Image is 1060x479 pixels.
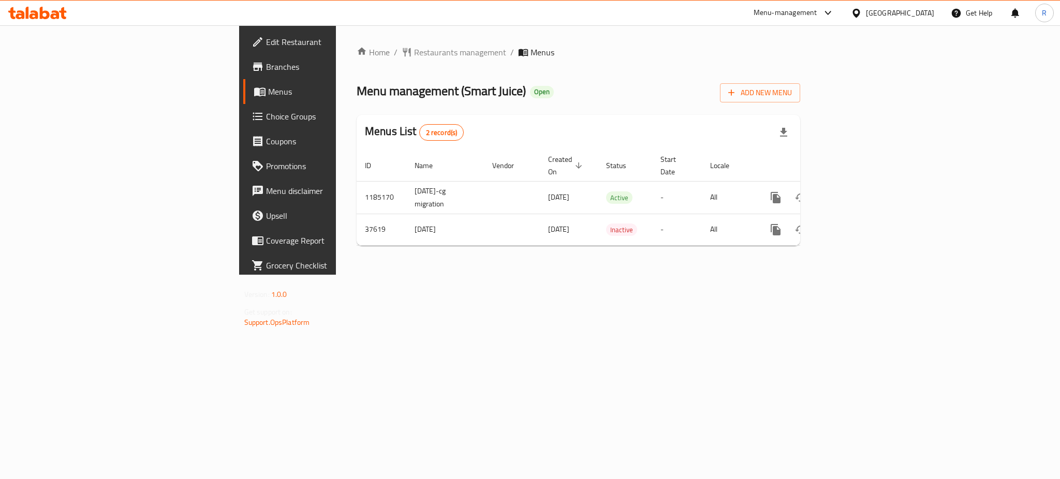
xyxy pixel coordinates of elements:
a: Grocery Checklist [243,253,416,278]
span: 1.0.0 [271,288,287,301]
button: Change Status [788,185,813,210]
div: Export file [771,120,796,145]
span: ID [365,159,385,172]
span: Branches [266,61,408,73]
span: Locale [710,159,743,172]
span: Status [606,159,640,172]
button: Add New Menu [720,83,800,102]
table: enhanced table [357,150,871,246]
span: Grocery Checklist [266,259,408,272]
div: Open [530,86,554,98]
span: Version: [244,288,270,301]
span: R [1042,7,1047,19]
a: Branches [243,54,416,79]
li: / [510,46,514,58]
div: [GEOGRAPHIC_DATA] [866,7,934,19]
a: Restaurants management [402,46,506,58]
td: All [702,181,755,214]
td: [DATE] [406,214,484,245]
a: Coverage Report [243,228,416,253]
span: Coupons [266,135,408,147]
a: Support.OpsPlatform [244,316,310,329]
th: Actions [755,150,871,182]
span: Inactive [606,224,637,236]
td: [DATE]-cg migration [406,181,484,214]
nav: breadcrumb [357,46,800,58]
span: Name [415,159,446,172]
span: Restaurants management [414,46,506,58]
span: Get support on: [244,305,292,319]
td: All [702,214,755,245]
span: [DATE] [548,222,569,236]
button: Change Status [788,217,813,242]
span: Active [606,192,632,204]
a: Choice Groups [243,104,416,129]
h2: Menus List [365,124,464,141]
span: Add New Menu [728,86,792,99]
span: Open [530,87,554,96]
span: Created On [548,153,585,178]
a: Edit Restaurant [243,29,416,54]
span: Menus [531,46,554,58]
span: Menu disclaimer [266,185,408,197]
td: - [652,181,702,214]
span: Menu management ( Smart Juice ) [357,79,526,102]
a: Coupons [243,129,416,154]
a: Promotions [243,154,416,178]
div: Menu-management [754,7,817,19]
span: Coverage Report [266,234,408,247]
span: Choice Groups [266,110,408,123]
span: Menus [268,85,408,98]
button: more [763,217,788,242]
span: Vendor [492,159,527,172]
span: 2 record(s) [420,128,464,138]
span: [DATE] [548,190,569,204]
a: Upsell [243,203,416,228]
button: more [763,185,788,210]
span: Upsell [266,209,408,222]
td: - [652,214,702,245]
div: Total records count [419,124,464,141]
span: Edit Restaurant [266,36,408,48]
a: Menu disclaimer [243,178,416,203]
span: Start Date [660,153,689,178]
a: Menus [243,79,416,104]
span: Promotions [266,160,408,172]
